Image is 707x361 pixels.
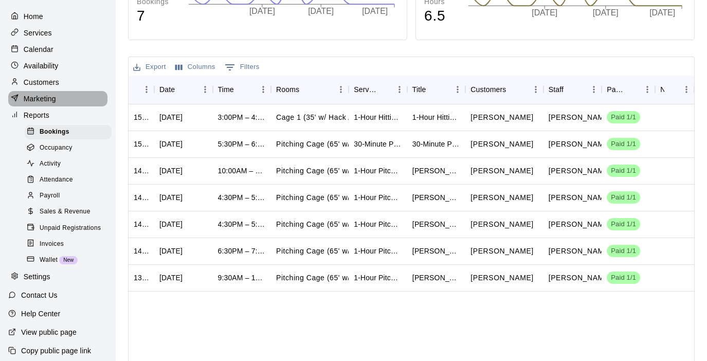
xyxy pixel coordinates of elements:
[8,91,107,106] a: Marketing
[276,192,433,203] p: Pitching Cage (65' w/ Mound or Pitching Mat)
[532,8,558,17] tspan: [DATE]
[412,219,461,229] div: Bailey Dill
[470,246,533,257] p: Emalynn Reiber
[354,246,402,256] div: 1-Hour Pitching- Fastpitch Softball (Coach Erin)
[655,75,694,104] div: Notes
[333,82,349,97] button: Menu
[218,139,266,149] div: 5:30PM – 6:00PM
[354,192,402,203] div: 1-Hour Pitching- Fastpitch Softball (Coach Erin)
[40,127,69,137] span: Bookings
[607,220,640,229] span: Paid 1/1
[159,166,183,176] div: Sat, Oct 11, 2025
[134,273,149,283] div: 1399771
[218,112,266,122] div: 3:00PM – 4:00PM
[24,11,43,22] p: Home
[640,82,655,97] button: Menu
[218,219,266,229] div: 4:30PM – 5:30PM
[8,9,107,24] div: Home
[543,75,602,104] div: Staff
[218,192,266,203] div: 4:30PM – 5:30PM
[134,166,149,176] div: 1496669
[40,191,60,201] span: Payroll
[354,273,402,283] div: 1-Hour Pitching - Baseball (Coach Brian)
[8,75,107,90] a: Customers
[159,192,183,203] div: Thu, Oct 09, 2025
[25,237,112,251] div: Invoices
[276,273,433,283] p: Pitching Cage (65' w/ Mound or Pitching Mat)
[159,219,183,229] div: Thu, Oct 02, 2025
[25,141,112,155] div: Occupancy
[549,219,611,230] p: Erin Caviness
[664,82,679,97] button: Sort
[607,193,640,203] span: Paid 1/1
[607,139,640,149] span: Paid 1/1
[24,94,56,104] p: Marketing
[218,166,266,176] div: 10:00AM – 11:00AM
[354,139,402,149] div: 30-Minute Pitching- Fastpitch Softball (Coach Erin)
[25,172,116,188] a: Attendance
[131,59,169,75] button: Export
[8,42,107,57] a: Calendar
[593,8,619,17] tspan: [DATE]
[134,82,148,97] button: Sort
[607,113,640,122] span: Paid 1/1
[271,75,349,104] div: Rooms
[354,219,402,229] div: 1-Hour Pitching- Fastpitch Softball (Coach Erin)
[173,59,218,75] button: Select columns
[24,44,53,55] p: Calendar
[159,75,175,104] div: Date
[8,25,107,41] a: Services
[25,236,116,252] a: Invoices
[412,192,461,203] div: Bailey Dill
[154,75,213,104] div: Date
[679,82,694,97] button: Menu
[602,75,655,104] div: Payment
[470,166,533,176] p: David Robertson
[134,139,149,149] div: 1510192
[299,82,314,97] button: Sort
[276,246,433,257] p: Pitching Cage (65' w/ Mound or Pitching Mat)
[392,82,407,97] button: Menu
[40,175,73,185] span: Attendance
[549,75,564,104] div: Staff
[549,166,611,176] p: Brian Ferrans
[426,82,441,97] button: Sort
[25,204,116,220] a: Sales & Revenue
[222,59,262,76] button: Show filters
[24,61,59,71] p: Availability
[139,82,154,97] button: Menu
[377,82,392,97] button: Sort
[25,125,112,139] div: Bookings
[276,112,420,123] p: Cage 1 (35' w/ Hack Attack Manual Feed)
[21,327,77,337] p: View public page
[25,253,112,267] div: WalletNew
[412,139,461,149] div: 30-Minute Pitching- Fastpitch Softball (Coach Erin)
[607,166,640,176] span: Paid 1/1
[276,219,433,230] p: Pitching Cage (65' w/ Mound or Pitching Mat)
[8,107,107,123] a: Reports
[364,7,389,15] tspan: [DATE]
[549,246,611,257] p: Erin Caviness
[354,75,377,104] div: Service
[213,75,271,104] div: Time
[412,112,461,122] div: 1-Hour Hitting- Baseball or Softball (Coach Nate)
[40,207,90,217] span: Sales & Revenue
[276,75,299,104] div: Rooms
[25,221,112,236] div: Unpaid Registrations
[470,219,533,230] p: Bailey Dill
[159,139,183,149] div: Thu, Oct 09, 2025
[25,173,112,187] div: Attendance
[549,192,611,203] p: Erin Caviness
[607,246,640,256] span: Paid 1/1
[129,75,154,104] div: ID
[424,7,458,25] h4: 6.5
[8,269,107,285] div: Settings
[137,7,178,25] h4: 7
[607,273,640,283] span: Paid 1/1
[470,112,533,123] p: Stephen Marchetti
[8,58,107,74] a: Availability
